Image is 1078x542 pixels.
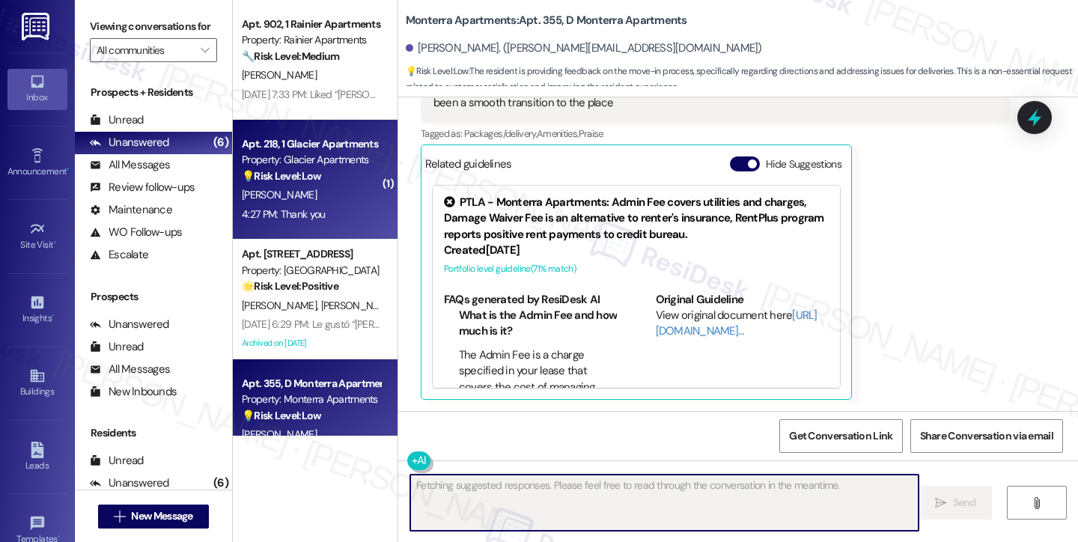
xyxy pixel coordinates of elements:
img: ResiDesk Logo [22,13,52,40]
span: : The resident is providing feedback on the move-in process, specifically regarding directions an... [406,64,1078,96]
div: [PERSON_NAME]. ([PERSON_NAME][EMAIL_ADDRESS][DOMAIN_NAME]) [406,40,762,56]
div: (6) [210,472,232,495]
b: FAQs generated by ResiDesk AI [444,292,600,307]
div: PTLA - Monterra Apartments: Admin Fee covers utilities and charges, Damage Waiver Fee is an alter... [444,195,829,243]
div: Prospects + Residents [75,85,232,100]
b: Monterra Apartments: Apt. 355, D Monterra Apartments [406,13,687,28]
div: Review follow-ups [90,180,195,195]
a: Site Visit • [7,216,67,257]
span: [PERSON_NAME] [242,299,321,312]
div: Related guidelines [425,156,512,178]
span: • [52,311,54,321]
div: View original document here [656,308,829,340]
div: Property: Monterra Apartments [242,392,380,407]
div: All Messages [90,362,170,377]
span: [PERSON_NAME] [242,188,317,201]
button: Get Conversation Link [779,419,902,453]
input: All communities [97,38,193,62]
span: [PERSON_NAME] [242,427,317,441]
div: Apt. 355, D Monterra Apartments [242,376,380,392]
a: Leads [7,437,67,478]
div: Apt. 902, 1 Rainier Apartments [242,16,380,32]
div: Prospects [75,289,232,305]
label: Viewing conversations for [90,15,217,38]
b: Original Guideline [656,292,744,307]
span: [PERSON_NAME] [320,299,395,312]
strong: 💡 Risk Level: Low [406,65,469,77]
div: Residents [75,425,232,441]
li: The Admin Fee is a charge specified in your lease that covers the cost of managing utilities and ... [459,347,617,460]
span: Amenities , [537,127,579,140]
button: Share Conversation via email [910,419,1063,453]
div: Property: Rainier Apartments [242,32,380,48]
div: Unread [90,339,144,355]
button: New Message [98,505,209,529]
div: All Messages [90,157,170,173]
span: Get Conversation Link [789,428,892,444]
div: Unread [90,112,144,128]
a: Inbox [7,69,67,109]
label: Hide Suggestions [766,156,841,172]
i:  [114,511,125,523]
strong: 💡 Risk Level: Low [242,409,321,422]
i:  [935,497,946,509]
span: Praise [579,127,603,140]
a: Buildings [7,363,67,404]
div: WO Follow-ups [90,225,182,240]
span: [PERSON_NAME] [242,68,317,82]
div: Unread [90,453,144,469]
textarea: To enrich screen reader interactions, please activate Accessibility in Grammarly extension settings [410,475,919,531]
a: [URL][DOMAIN_NAME]… [656,308,817,338]
div: (6) [210,131,232,154]
a: Insights • [7,290,67,330]
div: Apt. 218, 1 Glacier Apartments [242,136,380,152]
div: Property: [GEOGRAPHIC_DATA] [242,263,380,278]
div: Tagged as: [421,123,1010,144]
div: Archived on [DATE] [240,334,382,353]
div: Unanswered [90,317,169,332]
span: Send [953,495,976,511]
span: Packages/delivery , [464,127,537,140]
div: Escalate [90,247,148,263]
span: • [54,237,56,248]
span: • [58,532,60,542]
strong: 🌟 Risk Level: Positive [242,279,338,293]
button: Send [919,486,992,520]
li: What is the Admin Fee and how much is it? [459,308,617,340]
div: Unanswered [90,475,169,491]
div: Maintenance [90,202,172,218]
div: Apt. [STREET_ADDRESS] [242,246,380,262]
div: Property: Glacier Apartments [242,152,380,168]
strong: 💡 Risk Level: Low [242,169,321,183]
span: Share Conversation via email [920,428,1053,444]
div: New Inbounds [90,384,177,400]
i:  [1031,497,1042,509]
i:  [201,44,209,56]
strong: 🔧 Risk Level: Medium [242,49,339,63]
div: Portfolio level guideline ( 71 % match) [444,261,829,277]
div: [DATE] 7:33 PM: Liked “[PERSON_NAME] (Rainier Apartments): Got it! I'll keep you updated once I h... [242,88,804,101]
div: 4:27 PM: Thank you [242,207,325,221]
span: New Message [131,508,192,524]
div: Unanswered [90,135,169,150]
div: Created [DATE] [444,243,829,258]
span: • [67,164,69,174]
